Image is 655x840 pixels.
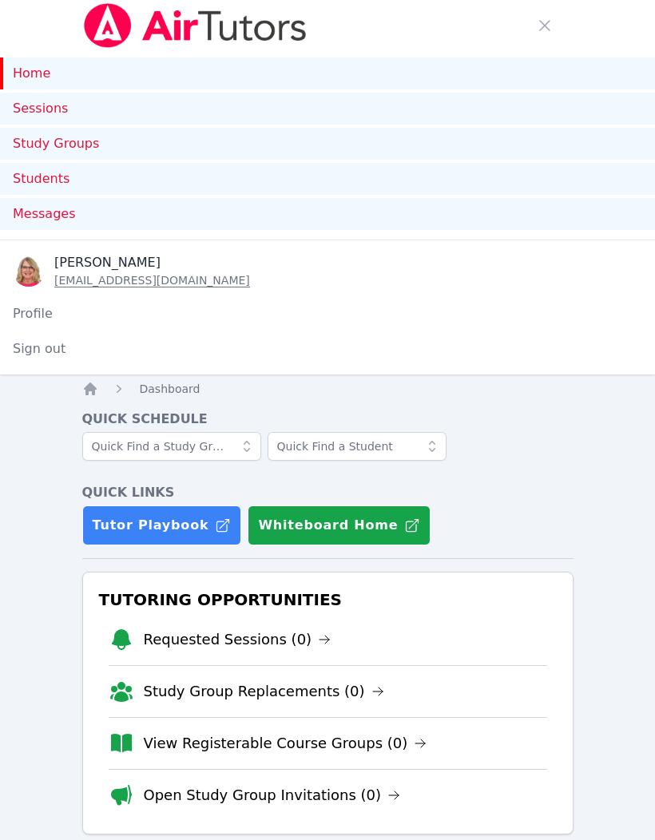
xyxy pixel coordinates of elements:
input: Quick Find a Study Group [82,432,261,461]
input: Quick Find a Student [268,432,447,461]
a: View Registerable Course Groups (0) [144,732,427,755]
h4: Quick Links [82,483,574,502]
nav: Breadcrumb [82,381,574,397]
a: Tutor Playbook [82,505,242,545]
button: Whiteboard Home [248,505,431,545]
h4: Quick Schedule [82,410,574,429]
a: Study Group Replacements (0) [144,680,384,703]
span: Messages [13,204,75,224]
img: Air Tutors [82,3,308,48]
a: Requested Sessions (0) [144,628,331,651]
span: Dashboard [140,382,200,395]
a: Open Study Group Invitations (0) [144,784,401,806]
h3: Tutoring Opportunities [96,585,560,614]
div: [PERSON_NAME] [54,253,250,272]
a: Dashboard [140,381,200,397]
